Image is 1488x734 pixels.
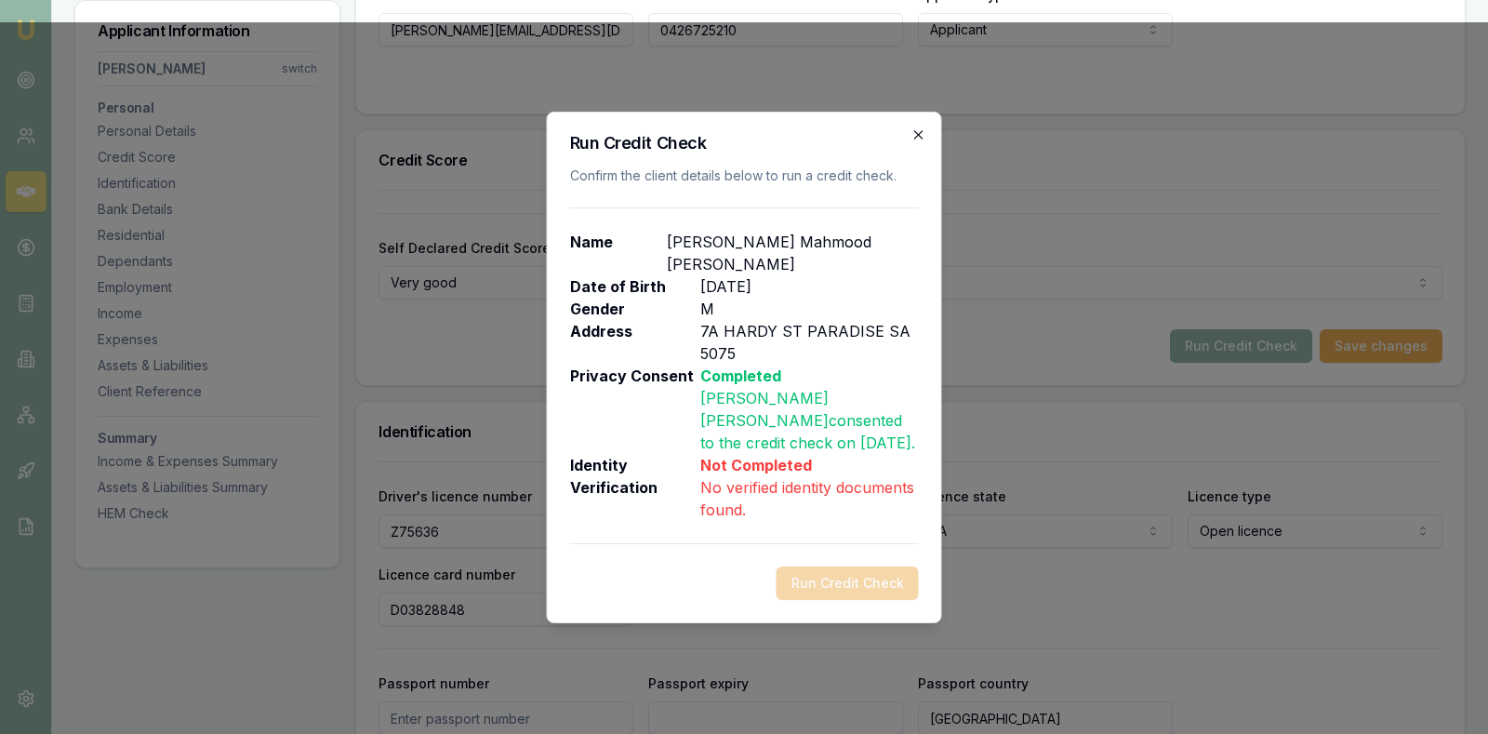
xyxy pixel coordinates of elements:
[570,135,919,152] h2: Run Credit Check
[700,365,919,387] p: Completed
[570,275,700,298] p: Date of Birth
[700,298,714,320] p: M
[700,476,919,521] p: No verified identity documents found.
[667,231,919,275] p: [PERSON_NAME] Mahmood [PERSON_NAME]
[570,320,700,365] p: Address
[700,387,919,454] p: [PERSON_NAME] [PERSON_NAME] consented to the credit check on [DATE] .
[700,275,751,298] p: [DATE]
[570,167,919,185] p: Confirm the client details below to run a credit check.
[700,320,919,365] p: 7A HARDY ST PARADISE SA 5075
[570,365,700,454] p: Privacy Consent
[570,454,700,521] p: Identity Verification
[700,454,919,476] p: Not Completed
[570,231,667,275] p: Name
[570,298,700,320] p: Gender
